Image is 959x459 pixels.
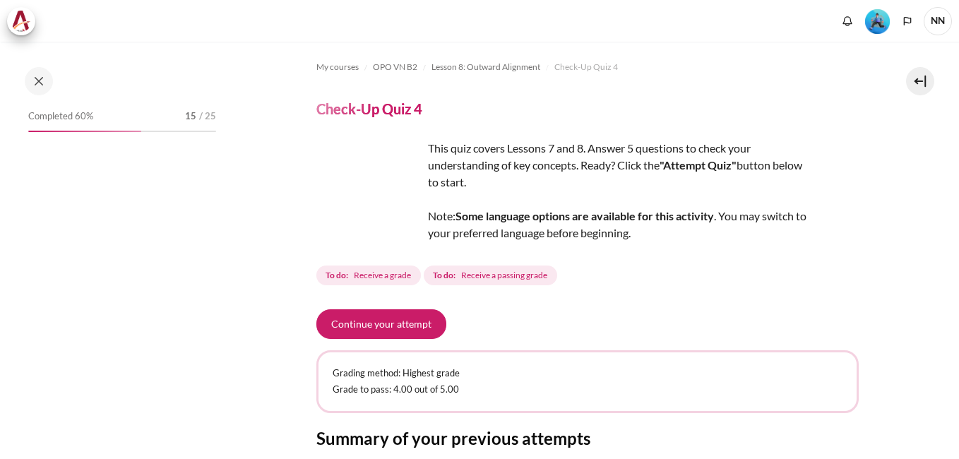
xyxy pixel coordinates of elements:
img: er [316,140,422,246]
span: Check-Up Quiz 4 [554,61,618,73]
p: Grade to pass: 4.00 out of 5.00 [333,383,842,397]
div: Show notification window with no new notifications [837,11,858,32]
img: Architeck [11,11,31,32]
span: OPO VN B2 [373,61,417,73]
a: OPO VN B2 [373,59,417,76]
strong: To do: [433,269,455,282]
span: Receive a grade [354,269,411,282]
p: Grading method: Highest grade [333,366,842,381]
a: My courses [316,59,359,76]
h3: Summary of your previous attempts [316,427,859,449]
span: Receive a passing grade [461,269,547,282]
span: NN [924,7,952,35]
span: 15 [185,109,196,124]
div: 60% [28,131,141,132]
a: Lesson 8: Outward Alignment [431,59,540,76]
nav: Navigation bar [316,56,859,78]
strong: "Attempt Quiz" [660,158,737,172]
span: Completed 60% [28,109,93,124]
button: Languages [897,11,918,32]
h4: Check-Up Quiz 4 [316,100,422,118]
span: My courses [316,61,359,73]
strong: To do: [326,269,348,282]
button: Continue your attempt [316,309,446,339]
a: Architeck Architeck [7,7,42,35]
img: Level #3 [865,9,890,34]
span: Lesson 8: Outward Alignment [431,61,540,73]
a: User menu [924,7,952,35]
div: Level #3 [865,8,890,34]
a: Check-Up Quiz 4 [554,59,618,76]
span: / 25 [199,109,216,124]
div: This quiz covers Lessons 7 and 8. Answer 5 questions to check your understanding of key concepts.... [316,140,811,242]
strong: Some language options are available for this activity [455,209,714,222]
div: Completion requirements for Check-Up Quiz 4 [316,263,560,288]
a: Level #3 [859,8,895,34]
